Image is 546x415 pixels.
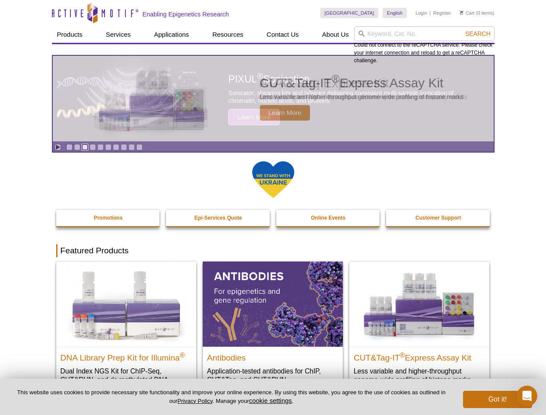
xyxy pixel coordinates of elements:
[105,144,112,150] a: Go to slide 6
[311,215,345,221] strong: Online Events
[97,144,104,150] a: Go to slide 5
[415,10,427,16] a: Login
[463,391,532,408] button: Got it!
[252,160,295,199] img: We Stand With Ukraine
[14,389,449,405] p: This website uses cookies to provide necessary site functionality and improve your online experie...
[54,144,61,150] a: Toggle autoplay
[195,215,242,221] strong: Epi-Services Quote
[113,144,119,150] a: Go to slide 7
[262,26,304,43] a: Contact Us
[460,8,495,18] li: (0 items)
[177,398,212,404] a: Privacy Policy
[207,26,249,43] a: Resources
[317,26,354,43] a: About Us
[517,386,537,406] iframe: Intercom live chat
[82,144,88,150] a: Go to slide 3
[166,210,271,226] a: Epi-Services Quote
[56,262,196,401] a: DNA Library Prep Kit for Illumina DNA Library Prep Kit for Illumina® Dual Index NGS Kit for ChIP-...
[52,26,88,43] a: Products
[56,244,490,257] h2: Featured Products
[320,8,379,18] a: [GEOGRAPHIC_DATA]
[349,262,489,393] a: CUT&Tag-IT® Express Assay Kit CUT&Tag-IT®Express Assay Kit Less variable and higher-throughput ge...
[465,30,490,37] span: Search
[203,262,343,393] a: All Antibodies Antibodies Application-tested antibodies for ChIP, CUT&Tag, and CUT&RUN.
[276,210,381,226] a: Online Events
[180,351,185,358] sup: ®
[61,349,192,362] h2: DNA Library Prep Kit for Illumina
[354,367,485,384] p: Less variable and higher-throughput genome-wide profiling of histone marks​.
[383,8,407,18] a: English
[400,351,405,358] sup: ®
[94,215,123,221] strong: Promotions
[101,26,136,43] a: Services
[386,210,491,226] a: Customer Support
[463,30,493,38] button: Search
[56,262,196,346] img: DNA Library Prep Kit for Illumina
[56,210,161,226] a: Promotions
[249,397,292,404] button: cookie settings
[149,26,194,43] a: Applications
[207,367,338,384] p: Application-tested antibodies for ChIP, CUT&Tag, and CUT&RUN.
[430,8,431,18] li: |
[74,144,80,150] a: Go to slide 2
[207,349,338,362] h2: Antibodies
[460,10,463,15] img: Your Cart
[460,10,475,16] a: Cart
[354,349,485,362] h2: CUT&Tag-IT Express Assay Kit
[89,144,96,150] a: Go to slide 4
[354,26,495,41] input: Keyword, Cat. No.
[354,26,495,64] div: Could not connect to the reCAPTCHA service. Please check your internet connection and reload to g...
[121,144,127,150] a: Go to slide 8
[66,144,73,150] a: Go to slide 1
[203,262,343,346] img: All Antibodies
[415,215,461,221] strong: Customer Support
[128,144,135,150] a: Go to slide 9
[61,367,192,393] p: Dual Index NGS Kit for ChIP-Seq, CUT&RUN, and ds methylated DNA assays.
[433,10,451,16] a: Register
[349,262,489,346] img: CUT&Tag-IT® Express Assay Kit
[136,144,143,150] a: Go to slide 10
[143,10,229,18] h2: Enabling Epigenetics Research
